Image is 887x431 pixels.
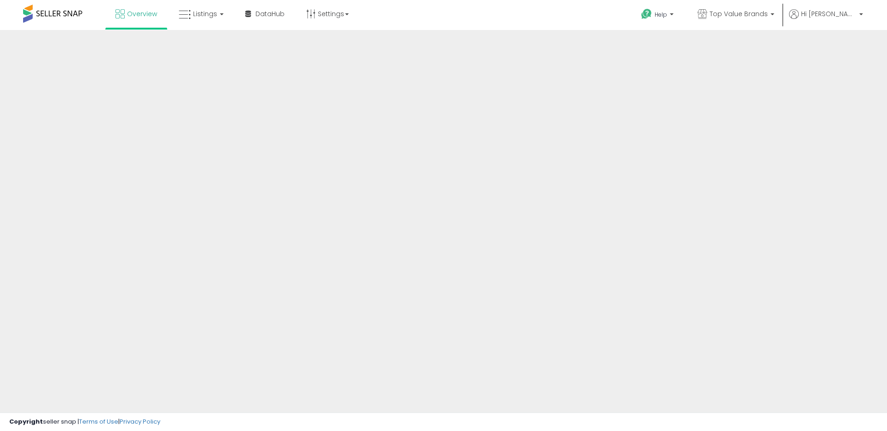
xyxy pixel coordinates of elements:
[655,11,667,18] span: Help
[641,8,652,20] i: Get Help
[127,9,157,18] span: Overview
[193,9,217,18] span: Listings
[801,9,857,18] span: Hi [PERSON_NAME]
[255,9,285,18] span: DataHub
[789,9,863,30] a: Hi [PERSON_NAME]
[634,1,683,30] a: Help
[710,9,768,18] span: Top Value Brands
